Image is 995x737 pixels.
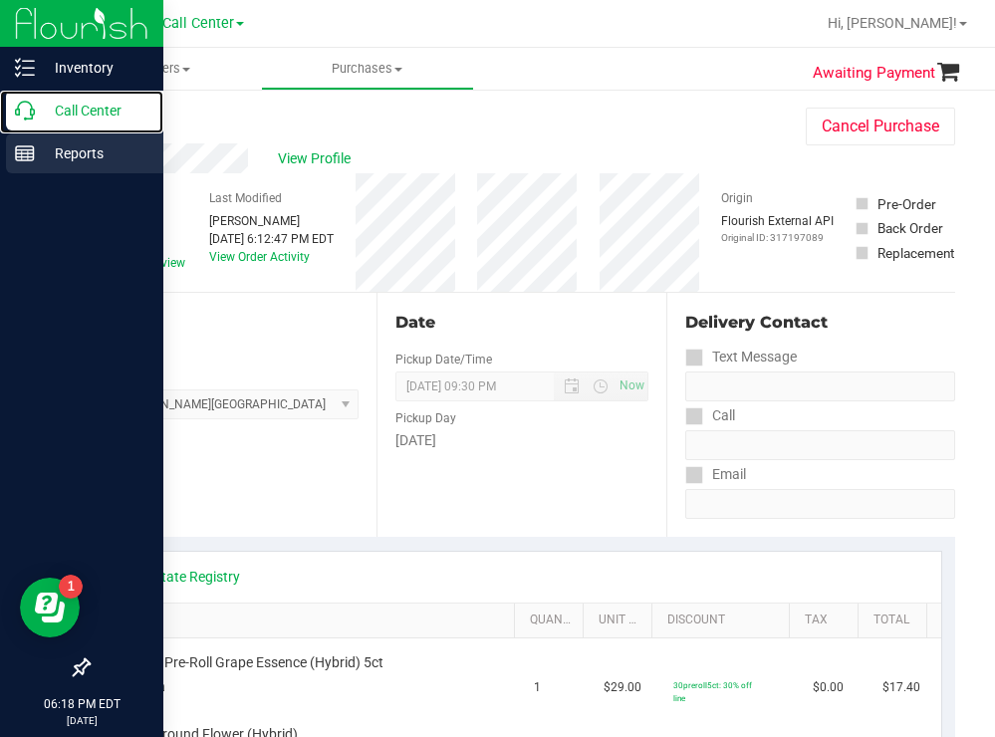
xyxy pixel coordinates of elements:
span: Awaiting Payment [813,62,935,85]
p: Reports [35,141,154,165]
div: [PERSON_NAME] [209,212,334,230]
span: $29.00 [604,678,641,697]
label: Text Message [685,343,797,371]
p: [DATE] [9,713,154,728]
div: Replacement [877,243,954,263]
label: Pickup Date/Time [395,351,492,368]
span: Call Center [162,15,234,32]
span: $0.00 [813,678,844,697]
a: Quantity [530,613,575,628]
span: Purchases [262,60,473,78]
label: Email [685,460,746,489]
span: 1 [534,678,541,697]
label: Call [685,401,735,430]
div: Pre-Order [877,194,936,214]
div: [DATE] [395,430,647,451]
div: Delivery Contact [685,311,955,335]
a: Unit Price [599,613,643,628]
button: Cancel Purchase [806,108,955,145]
div: Location [88,311,359,335]
p: 06:18 PM EDT [9,695,154,713]
span: Hi, [PERSON_NAME]! [828,15,957,31]
div: [DATE] 6:12:47 PM EDT [209,230,334,248]
inline-svg: Inventory [15,58,35,78]
p: Original ID: 317197089 [721,230,834,245]
inline-svg: Reports [15,143,35,163]
div: Flourish External API [721,212,834,245]
input: Format: (999) 999-9999 [685,371,955,401]
input: Format: (999) 999-9999 [685,430,955,460]
span: 30preroll5ct: 30% off line [673,680,752,703]
span: FT 0.5g Pre-Roll Grape Essence (Hybrid) 5ct [115,653,383,672]
div: Back Order [877,218,943,238]
inline-svg: Call Center [15,101,35,121]
iframe: Resource center [20,578,80,637]
span: View Profile [278,148,358,169]
a: Purchases [261,48,474,90]
a: Tax [805,613,850,628]
label: Origin [721,189,753,207]
span: $17.40 [882,678,920,697]
label: Pickup Day [395,409,456,427]
a: Total [873,613,918,628]
iframe: Resource center unread badge [59,575,83,599]
a: SKU [118,613,507,628]
div: Date [395,311,647,335]
a: Discount [667,613,781,628]
a: View Order Activity [209,250,310,264]
p: Call Center [35,99,154,123]
a: View State Registry [121,567,240,587]
label: Last Modified [209,189,282,207]
p: Inventory [35,56,154,80]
